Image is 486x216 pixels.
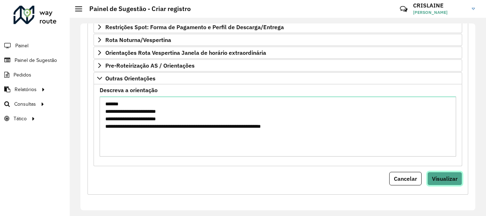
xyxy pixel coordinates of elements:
span: Visualizar [432,175,458,182]
a: Orientações Rota Vespertina Janela de horário extraordinária [94,47,462,59]
button: Cancelar [389,172,422,185]
span: Restrições Spot: Forma de Pagamento e Perfil de Descarga/Entrega [105,24,284,30]
span: Painel de Sugestão [15,57,57,64]
span: Pre-Roteirização AS / Orientações [105,63,195,68]
span: Painel [15,42,28,49]
label: Descreva a orientação [100,86,158,94]
a: Pre-Roteirização AS / Orientações [94,59,462,72]
a: Outras Orientações [94,72,462,84]
h2: Painel de Sugestão - Criar registro [82,5,191,13]
a: Rota Noturna/Vespertina [94,34,462,46]
button: Visualizar [427,172,462,185]
span: Consultas [14,100,36,108]
h3: CRISLAINE [413,2,466,9]
span: Relatórios [15,86,37,93]
span: [PERSON_NAME] [413,9,466,16]
div: Outras Orientações [94,84,462,166]
a: Restrições Spot: Forma de Pagamento e Perfil de Descarga/Entrega [94,21,462,33]
span: Pedidos [14,71,31,79]
span: Tático [14,115,27,122]
span: Outras Orientações [105,75,155,81]
span: Orientações Rota Vespertina Janela de horário extraordinária [105,50,266,56]
span: Rota Noturna/Vespertina [105,37,171,43]
span: Cancelar [394,175,417,182]
a: Contato Rápido [396,1,411,17]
